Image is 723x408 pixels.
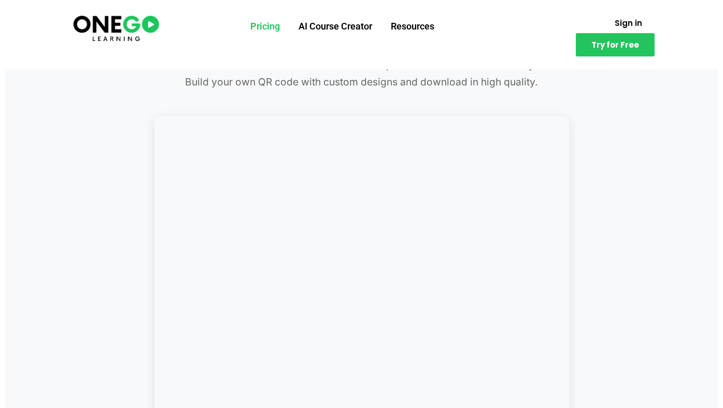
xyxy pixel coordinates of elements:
[591,41,639,49] span: Try for Free
[289,13,381,40] a: AI Course Creator
[381,13,444,40] a: Resources
[615,19,642,27] span: Sign in
[602,13,655,33] a: Sign in
[241,13,289,40] a: Pricing
[576,33,655,56] a: Try for Free
[180,56,543,90] p: Use our Free QR Code Generator to create professional QR codes instantly. Build your own QR code ...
